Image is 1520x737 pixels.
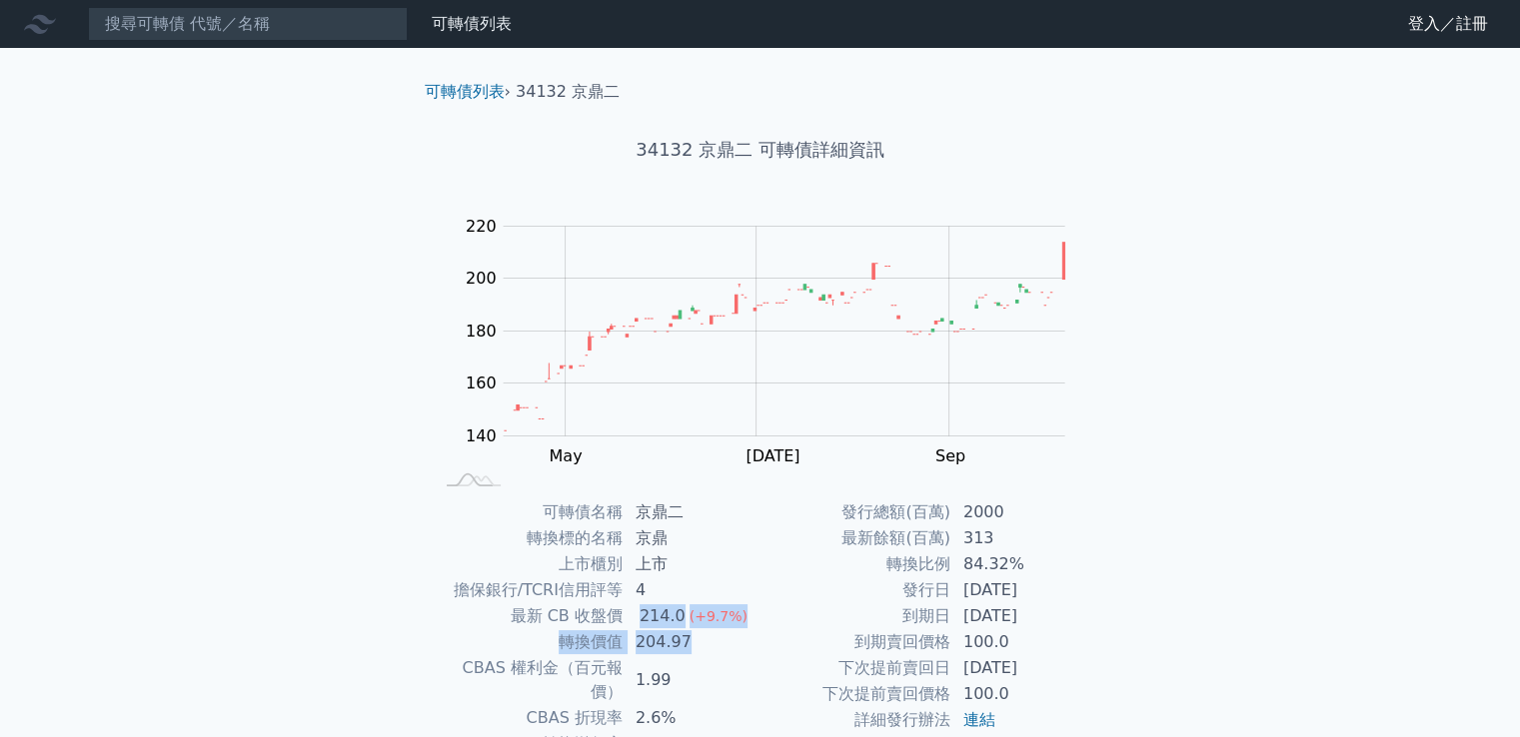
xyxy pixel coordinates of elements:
tspan: 220 [466,217,497,236]
a: 可轉債列表 [425,82,505,101]
a: 可轉債列表 [432,14,512,33]
span: (+9.7%) [690,608,748,624]
g: Chart [455,217,1094,506]
div: 聊天小工具 [1420,641,1520,737]
tspan: 180 [466,322,497,341]
td: 轉換價值 [433,629,624,655]
tspan: 160 [466,373,497,392]
td: 2000 [951,499,1088,525]
a: 連結 [963,710,995,729]
td: 詳細發行辦法 [760,707,951,733]
td: 100.0 [951,681,1088,707]
td: 上市櫃別 [433,551,624,577]
tspan: Sep [935,446,965,465]
td: 京鼎二 [624,499,760,525]
div: 214.0 [636,604,690,628]
td: 到期賣回價格 [760,629,951,655]
td: 204.97 [624,629,760,655]
tspan: [DATE] [746,446,799,465]
td: 1.99 [624,655,760,705]
td: 4 [624,577,760,603]
td: 下次提前賣回日 [760,655,951,681]
td: 轉換標的名稱 [433,525,624,551]
input: 搜尋可轉債 代號／名稱 [88,7,408,41]
td: 發行總額(百萬) [760,499,951,525]
td: CBAS 折現率 [433,705,624,731]
td: 2.6% [624,705,760,731]
td: 上市 [624,551,760,577]
h1: 34132 京鼎二 可轉債詳細資訊 [409,136,1112,164]
tspan: May [549,446,582,465]
a: 登入／註冊 [1392,8,1504,40]
li: › [425,80,511,104]
td: 最新餘額(百萬) [760,525,951,551]
td: 最新 CB 收盤價 [433,603,624,629]
td: 100.0 [951,629,1088,655]
iframe: Chat Widget [1420,641,1520,737]
td: 京鼎 [624,525,760,551]
td: 84.32% [951,551,1088,577]
td: 下次提前賣回價格 [760,681,951,707]
td: [DATE] [951,603,1088,629]
td: [DATE] [951,577,1088,603]
td: 擔保銀行/TCRI信用評等 [433,577,624,603]
td: CBAS 權利金（百元報價） [433,655,624,705]
td: 到期日 [760,603,951,629]
g: Series [504,243,1064,430]
tspan: 140 [466,426,497,445]
td: 轉換比例 [760,551,951,577]
td: 發行日 [760,577,951,603]
td: 313 [951,525,1088,551]
li: 34132 京鼎二 [516,80,620,104]
td: [DATE] [951,655,1088,681]
tspan: 200 [466,269,497,288]
td: 可轉債名稱 [433,499,624,525]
